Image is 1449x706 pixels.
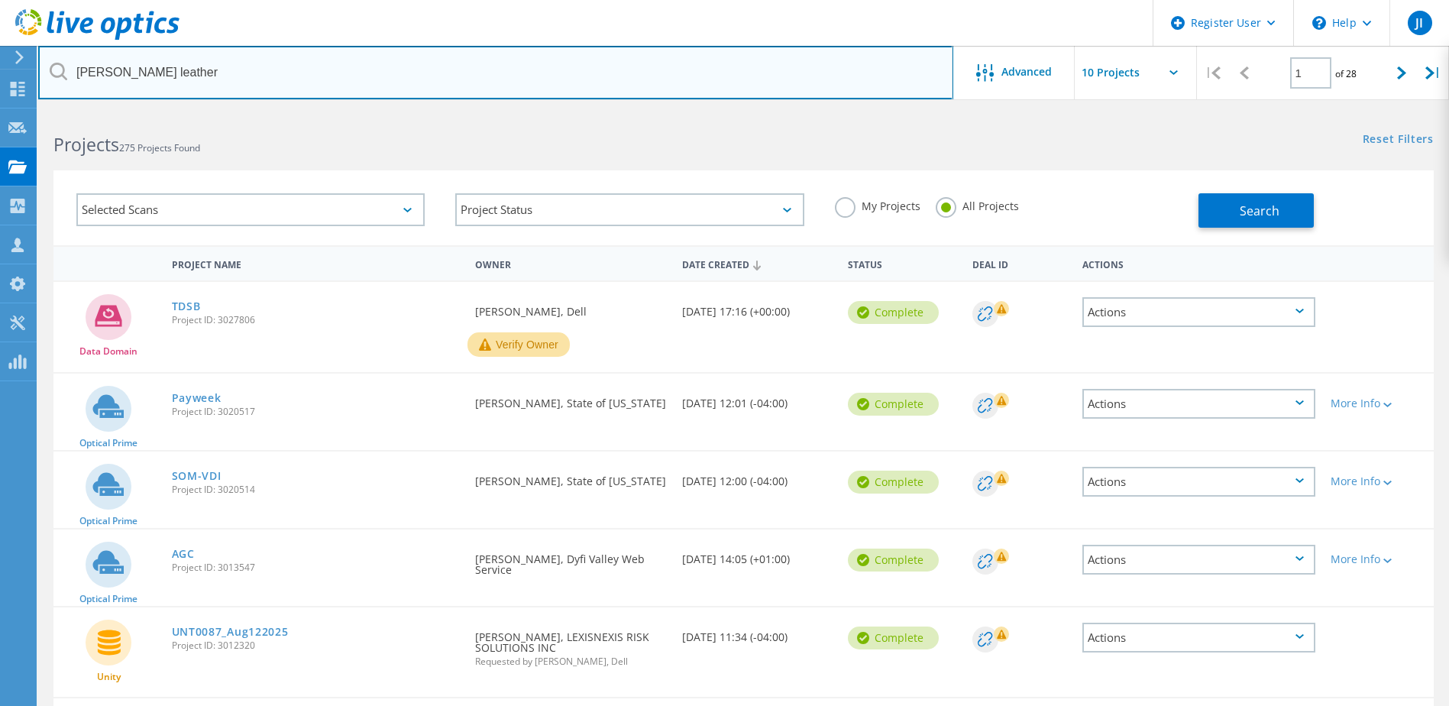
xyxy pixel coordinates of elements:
span: 275 Projects Found [119,141,200,154]
a: AGC [172,549,195,559]
svg: \n [1312,16,1326,30]
span: Optical Prime [79,517,137,526]
div: Status [840,249,965,277]
span: Unity [97,672,121,682]
label: All Projects [936,197,1019,212]
div: | [1418,46,1449,100]
div: [DATE] 17:16 (+00:00) [674,282,840,332]
div: | [1197,46,1228,100]
div: Date Created [674,249,840,278]
div: [DATE] 14:05 (+01:00) [674,529,840,580]
span: Optical Prime [79,594,137,604]
div: Project Status [455,193,804,226]
span: Data Domain [79,347,137,356]
div: [PERSON_NAME], Dyfi Valley Web Service [467,529,674,591]
div: Owner [467,249,674,277]
div: Complete [848,627,939,649]
button: Verify Owner [467,332,570,357]
b: Projects [53,132,119,157]
span: Requested by [PERSON_NAME], Dell [475,657,667,666]
span: JI [1415,17,1423,29]
div: [DATE] 12:01 (-04:00) [674,374,840,424]
span: Optical Prime [79,439,137,448]
div: Actions [1082,467,1315,497]
div: [PERSON_NAME], State of [US_STATE] [467,452,674,502]
div: Complete [848,301,939,324]
div: Actions [1082,297,1315,327]
a: SOM-VDI [172,471,222,481]
div: Actions [1075,249,1323,277]
span: Project ID: 3013547 [172,563,461,572]
div: [PERSON_NAME], State of [US_STATE] [467,374,674,424]
span: of 28 [1335,67,1357,80]
span: Project ID: 3020514 [172,485,461,494]
div: [PERSON_NAME], LEXISNEXIS RISK SOLUTIONS INC [467,607,674,682]
div: Complete [848,393,939,416]
div: [DATE] 11:34 (-04:00) [674,607,840,658]
div: Actions [1082,389,1315,419]
input: Search projects by name, owner, ID, company, etc [38,46,953,99]
a: UNT0087_Aug122025 [172,627,289,637]
a: Payweek [172,393,222,403]
div: Actions [1082,623,1315,653]
div: Actions [1082,545,1315,575]
a: Live Optics Dashboard [15,32,180,43]
div: Deal Id [965,249,1075,277]
a: TDSB [172,301,201,312]
div: [PERSON_NAME], Dell [467,282,674,332]
div: More Info [1331,554,1426,565]
span: Project ID: 3020517 [172,407,461,416]
span: Advanced [1001,66,1052,77]
div: Complete [848,549,939,572]
div: More Info [1331,398,1426,409]
span: Project ID: 3012320 [172,641,461,650]
div: More Info [1331,476,1426,487]
div: Project Name [164,249,468,277]
a: Reset Filters [1363,134,1434,147]
div: Complete [848,471,939,494]
div: Selected Scans [76,193,425,226]
button: Search [1198,193,1314,228]
span: Project ID: 3027806 [172,316,461,325]
div: [DATE] 12:00 (-04:00) [674,452,840,502]
label: My Projects [835,197,920,212]
span: Search [1240,202,1279,219]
